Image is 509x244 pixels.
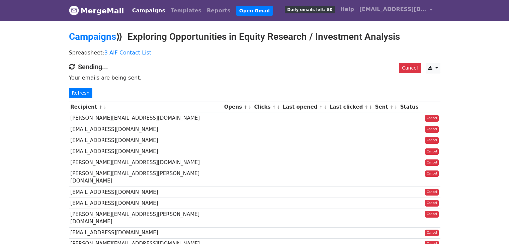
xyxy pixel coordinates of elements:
p: Your emails are being sent. [69,74,440,81]
th: Recipient [69,102,223,113]
a: Cancel [425,200,439,207]
a: Cancel [425,211,439,218]
a: ↓ [248,105,252,110]
th: Status [399,102,420,113]
a: ↓ [324,105,327,110]
h2: ⟫ Exploring Opportunities in Equity Research / Investment Analysis [69,31,440,42]
td: [EMAIL_ADDRESS][DOMAIN_NAME] [69,135,223,146]
a: Cancel [425,137,439,144]
td: [PERSON_NAME][EMAIL_ADDRESS][DOMAIN_NAME] [69,113,223,124]
td: [EMAIL_ADDRESS][DOMAIN_NAME] [69,227,223,238]
a: Open Gmail [236,6,273,16]
td: [EMAIL_ADDRESS][DOMAIN_NAME] [69,146,223,157]
a: Reports [204,4,233,17]
th: Opens [223,102,253,113]
a: Daily emails left: 50 [282,3,337,16]
th: Last clicked [328,102,373,113]
td: [PERSON_NAME][EMAIL_ADDRESS][PERSON_NAME][DOMAIN_NAME] [69,168,223,187]
a: Cancel [425,126,439,133]
a: ↓ [276,105,280,110]
a: Campaigns [130,4,168,17]
a: MergeMail [69,4,124,18]
a: Help [338,3,357,16]
a: Cancel [425,189,439,196]
a: ↓ [103,105,107,110]
td: [EMAIL_ADDRESS][DOMAIN_NAME] [69,187,223,198]
a: Campaigns [69,31,116,42]
a: ↑ [365,105,368,110]
td: [EMAIL_ADDRESS][DOMAIN_NAME] [69,124,223,135]
a: Cancel [425,148,439,155]
th: Clicks [253,102,281,113]
a: Cancel [425,159,439,166]
a: ↓ [369,105,372,110]
a: Cancel [425,230,439,236]
a: ↑ [390,105,394,110]
a: Refresh [69,88,93,98]
a: Cancel [425,170,439,177]
th: Last opened [281,102,328,113]
a: ↑ [99,105,102,110]
a: [EMAIL_ADDRESS][DOMAIN_NAME] [357,3,435,18]
td: [PERSON_NAME][EMAIL_ADDRESS][PERSON_NAME][DOMAIN_NAME] [69,209,223,227]
h4: Sending... [69,63,440,71]
span: [EMAIL_ADDRESS][DOMAIN_NAME] [359,5,426,13]
a: ↑ [272,105,276,110]
th: Sent [373,102,399,113]
a: Cancel [399,63,421,73]
img: MergeMail logo [69,5,79,15]
td: [PERSON_NAME][EMAIL_ADDRESS][DOMAIN_NAME] [69,157,223,168]
a: ↓ [394,105,398,110]
td: [EMAIL_ADDRESS][DOMAIN_NAME] [69,198,223,209]
a: ↑ [319,105,323,110]
span: Daily emails left: 50 [285,6,335,13]
a: Templates [168,4,204,17]
p: Spreadsheet: [69,49,440,56]
a: 3 AIF Contact List [104,49,152,56]
a: ↑ [244,105,247,110]
a: Cancel [425,115,439,122]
